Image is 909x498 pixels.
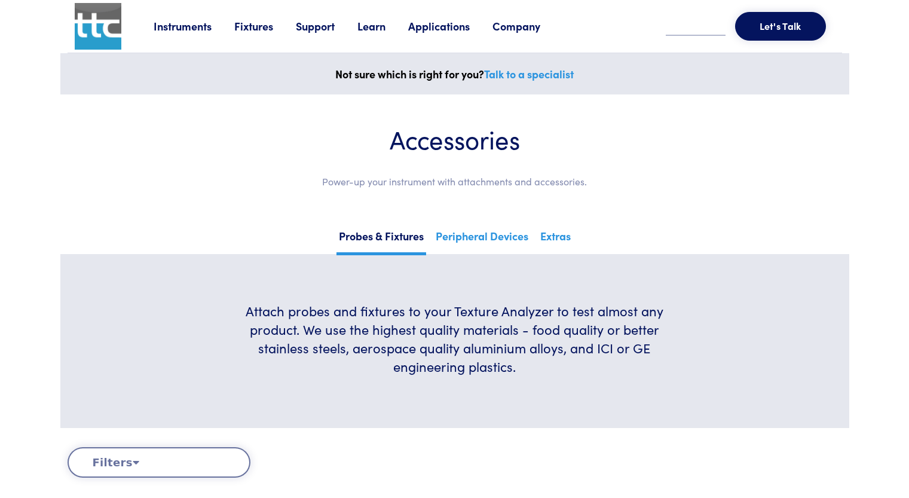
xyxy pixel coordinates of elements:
p: Not sure which is right for you? [68,65,842,83]
a: Learn [357,19,408,33]
a: Fixtures [234,19,296,33]
img: ttc_logo_1x1_v1.0.png [75,3,121,50]
a: Instruments [154,19,234,33]
a: Company [492,19,563,33]
button: Let's Talk [735,12,826,41]
a: Probes & Fixtures [336,226,426,255]
button: Filters [68,447,250,478]
a: Peripheral Devices [433,226,531,252]
h1: Accessories [96,123,813,155]
a: Extras [538,226,573,252]
a: Talk to a specialist [484,66,574,81]
h6: Attach probes and fixtures to your Texture Analyzer to test almost any product. We use the highes... [231,302,678,375]
p: Power-up your instrument with attachments and accessories. [96,174,813,190]
a: Support [296,19,357,33]
a: Applications [408,19,492,33]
